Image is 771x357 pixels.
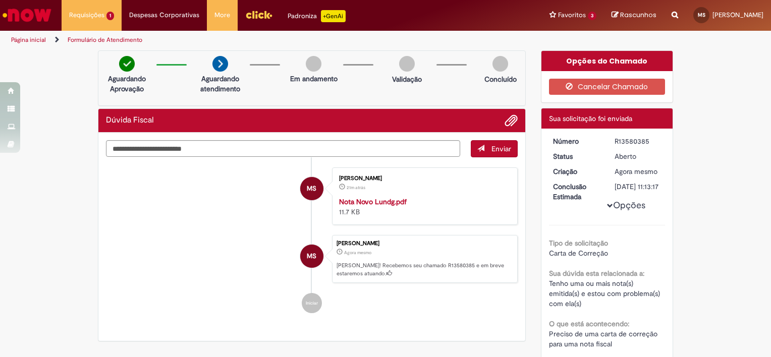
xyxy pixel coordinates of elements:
span: Despesas Corporativas [129,10,199,20]
div: Aberto [615,151,662,161]
p: Validação [392,74,422,84]
div: [PERSON_NAME] [337,241,512,247]
b: Tipo de solicitação [549,239,608,248]
a: Formulário de Atendimento [68,36,142,44]
div: R13580385 [615,136,662,146]
b: Sua dúvida esta relacionada a: [549,269,644,278]
time: 30/09/2025 10:13:15 [615,167,657,176]
span: Requisições [69,10,104,20]
span: 1 [106,12,114,20]
div: [DATE] 11:13:17 [615,182,662,192]
dt: Número [545,136,608,146]
ul: Trilhas de página [8,31,507,49]
time: 30/09/2025 09:52:26 [347,185,365,191]
ul: Histórico de tíquete [106,157,518,324]
img: img-circle-grey.png [492,56,508,72]
span: Tenho uma ou mais nota(s) emitida(s) e estou com problema(s) com ela(s) [549,279,662,308]
span: Rascunhos [620,10,656,20]
p: Em andamento [290,74,338,84]
span: Preciso de uma carta de correção para uma nota fiscal [549,329,659,348]
span: More [214,10,230,20]
span: Carta de Correção [549,249,608,258]
button: Enviar [471,140,518,157]
span: 3 [588,12,596,20]
img: arrow-next.png [212,56,228,72]
textarea: Digite sua mensagem aqui... [106,140,460,157]
span: Favoritos [558,10,586,20]
div: Padroniza [288,10,346,22]
a: Rascunhos [612,11,656,20]
img: img-circle-grey.png [306,56,321,72]
img: ServiceNow [1,5,53,25]
div: Mateus Novais Santos [300,177,323,200]
span: MS [307,244,316,268]
span: Agora mesmo [344,250,371,256]
span: Agora mesmo [615,167,657,176]
span: MS [307,176,316,201]
div: [PERSON_NAME] [339,175,507,182]
button: Cancelar Chamado [549,79,666,95]
dt: Status [545,151,608,161]
a: Nota Novo Lundg.pdf [339,197,407,206]
span: MS [698,12,705,18]
div: 11.7 KB [339,197,507,217]
dt: Conclusão Estimada [545,182,608,202]
p: Aguardando Aprovação [102,74,151,94]
h2: Dúvida Fiscal Histórico de tíquete [106,116,154,125]
span: 21m atrás [347,185,365,191]
a: Página inicial [11,36,46,44]
button: Adicionar anexos [505,114,518,127]
div: Opções do Chamado [541,51,673,71]
dt: Criação [545,166,608,176]
li: Mateus Novais Santos [106,235,518,283]
span: Enviar [491,144,511,153]
img: img-circle-grey.png [399,56,415,72]
span: Sua solicitação foi enviada [549,114,632,123]
p: Aguardando atendimento [196,74,245,94]
p: +GenAi [321,10,346,22]
p: [PERSON_NAME]! Recebemos seu chamado R13580385 e em breve estaremos atuando. [337,262,512,277]
img: check-circle-green.png [119,56,135,72]
p: Concluído [484,74,517,84]
img: click_logo_yellow_360x200.png [245,7,272,22]
b: O que está acontecendo: [549,319,629,328]
div: Mateus Novais Santos [300,245,323,268]
div: 30/09/2025 10:13:15 [615,166,662,176]
span: [PERSON_NAME] [712,11,763,19]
